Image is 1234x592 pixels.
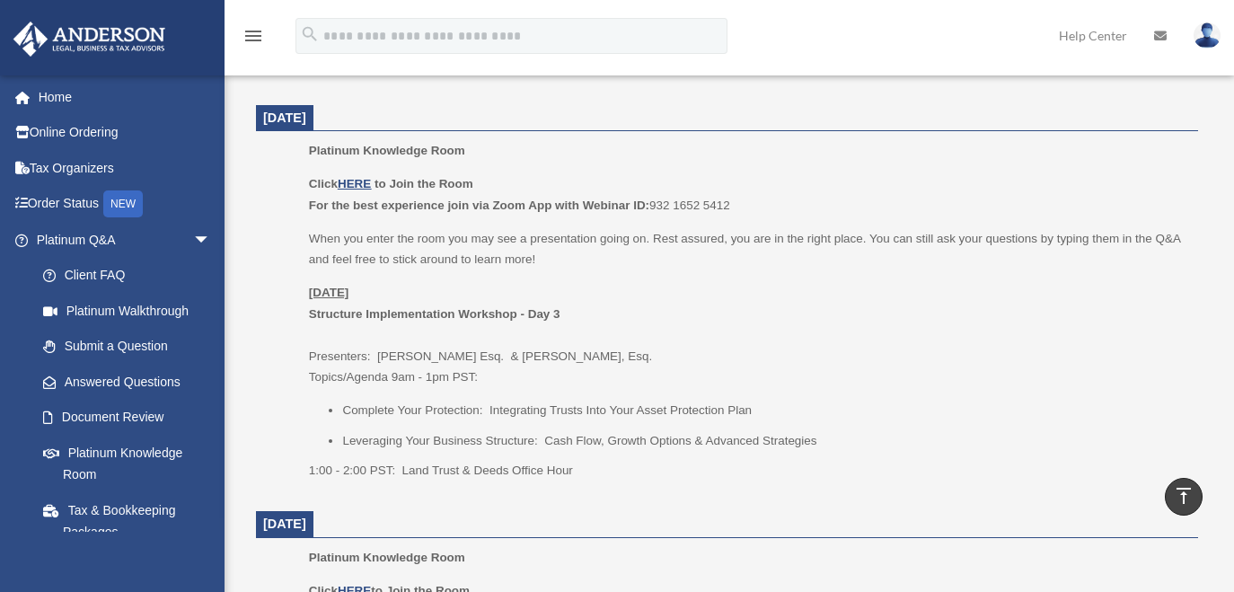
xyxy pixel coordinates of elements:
p: When you enter the room you may see a presentation going on. Rest assured, you are in the right p... [309,228,1186,270]
a: Tax & Bookkeeping Packages [25,492,238,550]
li: Leveraging Your Business Structure: Cash Flow, Growth Options & Advanced Strategies [342,430,1186,452]
span: [DATE] [263,110,306,125]
span: arrow_drop_down [193,222,229,259]
a: Answered Questions [25,364,238,400]
a: vertical_align_top [1165,478,1203,516]
p: 932 1652 5412 [309,173,1186,216]
div: NEW [103,190,143,217]
span: Platinum Knowledge Room [309,551,465,564]
i: menu [242,25,264,47]
a: HERE [338,177,371,190]
b: Click [309,177,375,190]
a: Tax Organizers [13,150,238,186]
a: menu [242,31,264,47]
a: Platinum Knowledge Room [25,435,229,492]
i: search [300,24,320,44]
a: Order StatusNEW [13,186,238,223]
b: to Join the Room [375,177,473,190]
span: Platinum Knowledge Room [309,144,465,157]
b: Structure Implementation Workshop - Day 3 [309,307,560,321]
a: Client FAQ [25,258,238,294]
a: Home [13,79,238,115]
a: Platinum Walkthrough [25,293,238,329]
a: Submit a Question [25,329,238,365]
b: For the best experience join via Zoom App with Webinar ID: [309,199,649,212]
p: Presenters: [PERSON_NAME] Esq. & [PERSON_NAME], Esq. Topics/Agenda 9am - 1pm PST: [309,282,1186,388]
li: Complete Your Protection: Integrating Trusts Into Your Asset Protection Plan [342,400,1186,421]
img: User Pic [1194,22,1221,49]
u: [DATE] [309,286,349,299]
a: Online Ordering [13,115,238,151]
i: vertical_align_top [1173,485,1194,507]
p: 1:00 - 2:00 PST: Land Trust & Deeds Office Hour [309,460,1186,482]
img: Anderson Advisors Platinum Portal [8,22,171,57]
a: Document Review [25,400,238,436]
a: Platinum Q&Aarrow_drop_down [13,222,238,258]
span: [DATE] [263,517,306,531]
